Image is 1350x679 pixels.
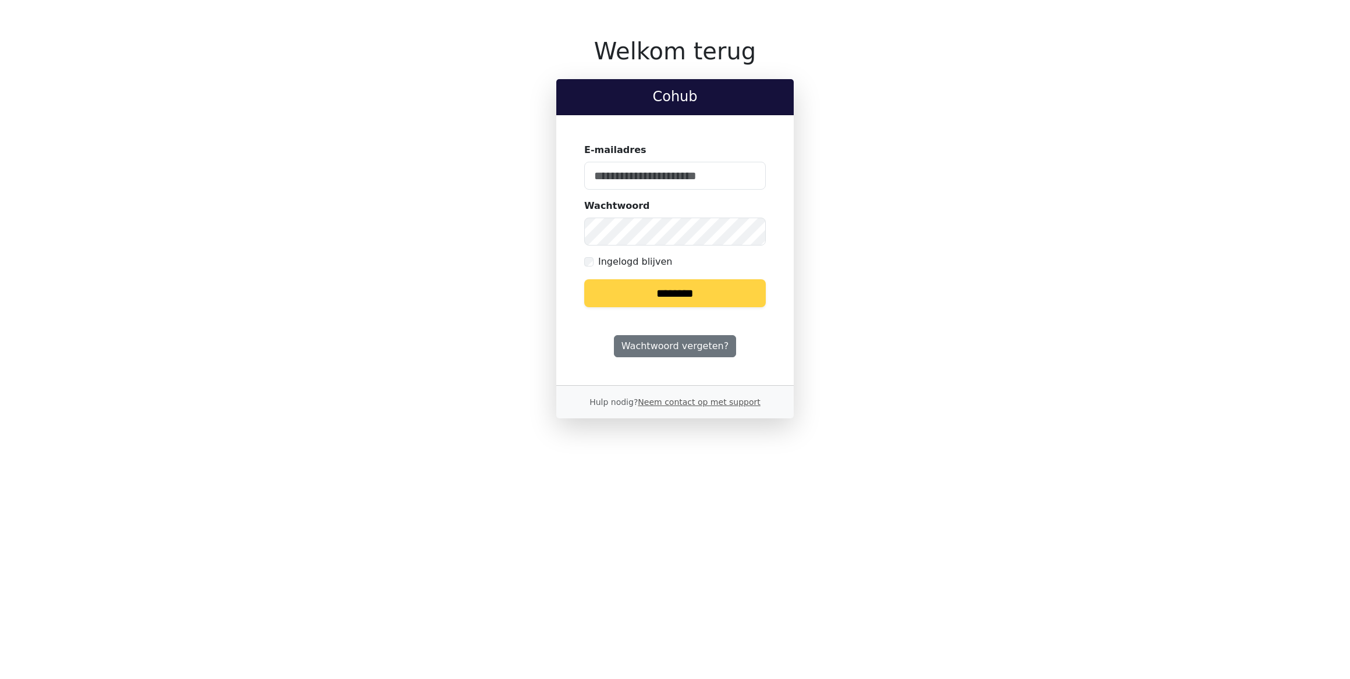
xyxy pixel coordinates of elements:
h2: Cohub [566,88,784,105]
a: Wachtwoord vergeten? [614,335,736,357]
label: Ingelogd blijven [598,255,672,269]
label: E-mailadres [584,143,646,157]
a: Neem contact op met support [638,397,760,407]
small: Hulp nodig? [589,397,761,407]
label: Wachtwoord [584,199,650,213]
h1: Welkom terug [556,37,794,65]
